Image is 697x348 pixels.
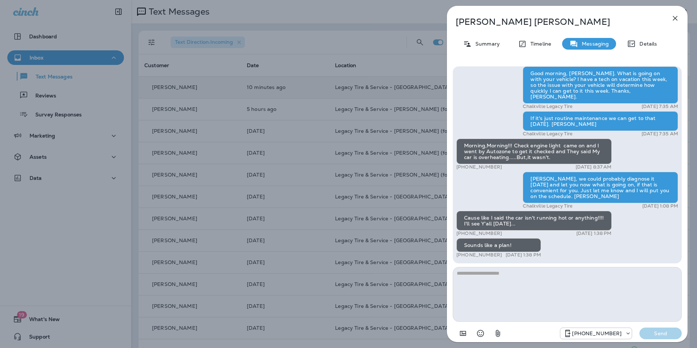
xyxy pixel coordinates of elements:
[642,203,678,209] p: [DATE] 1:08 PM
[572,330,622,336] p: [PHONE_NUMBER]
[527,41,551,47] p: Timeline
[578,41,609,47] p: Messaging
[642,131,678,137] p: [DATE] 7:35 AM
[456,238,541,252] div: Sounds like a plan!
[523,66,678,104] div: Good morning, [PERSON_NAME]. What is going on with your vehicle? I have a tech on vacation this w...
[523,131,572,137] p: Chalkville Legacy Tire
[456,164,502,170] p: [PHONE_NUMBER]
[523,111,678,131] div: If it's just routine maintenance we can get to that [DATE]. [PERSON_NAME]
[456,211,612,231] div: Cause like I said the car isn't running hot or anything!!!! I'll see Y'all [DATE]...
[560,329,632,338] div: +1 (205) 606-2088
[456,252,502,258] p: [PHONE_NUMBER]
[576,164,612,170] p: [DATE] 8:37 AM
[523,203,572,209] p: Chalkville Legacy Tire
[576,231,612,236] p: [DATE] 1:38 PM
[523,172,678,203] div: [PERSON_NAME], we could probably diagnose it [DATE] and let you now what is going on, if that is ...
[456,139,612,164] div: Morning,Morning!!! Check engine light came on and I went by Autozone to get it checked and They s...
[636,41,657,47] p: Details
[642,104,678,109] p: [DATE] 7:35 AM
[506,252,541,258] p: [DATE] 1:38 PM
[523,104,572,109] p: Chalkville Legacy Tire
[456,326,470,341] button: Add in a premade template
[473,326,488,341] button: Select an emoji
[456,231,502,236] p: [PHONE_NUMBER]
[472,41,500,47] p: Summary
[456,17,655,27] p: [PERSON_NAME] [PERSON_NAME]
